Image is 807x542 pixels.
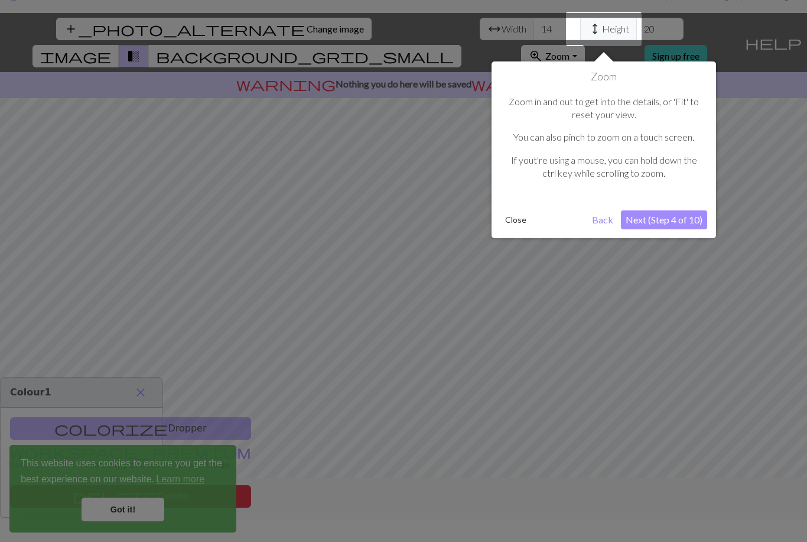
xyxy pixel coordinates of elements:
[621,210,707,229] button: Next (Step 4 of 10)
[500,70,707,83] h1: Zoom
[506,131,701,144] p: You can also pinch to zoom on a touch screen.
[587,210,618,229] button: Back
[506,95,701,122] p: Zoom in and out to get into the details, or 'Fit' to reset your view.
[492,61,716,238] div: Zoom
[506,154,701,180] p: If yout're using a mouse, you can hold down the ctrl key while scrolling to zoom.
[500,211,531,229] button: Close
